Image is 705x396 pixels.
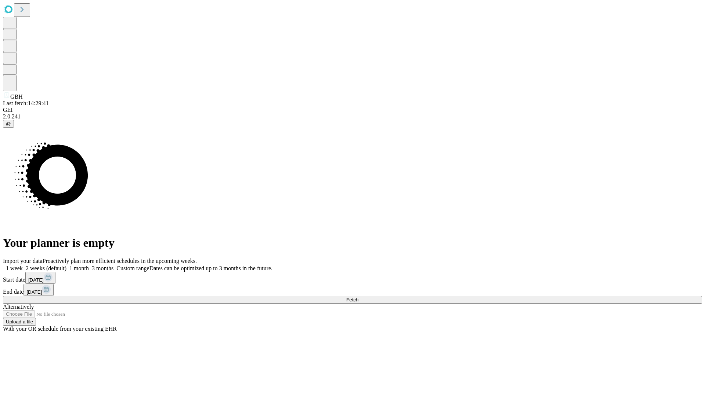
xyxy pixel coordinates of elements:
[3,326,117,332] span: With your OR schedule from your existing EHR
[43,258,197,264] span: Proactively plan more efficient schedules in the upcoming weeks.
[149,265,272,271] span: Dates can be optimized up to 3 months in the future.
[3,113,702,120] div: 2.0.241
[346,297,358,302] span: Fetch
[26,289,42,295] span: [DATE]
[92,265,113,271] span: 3 months
[3,258,43,264] span: Import your data
[28,277,44,283] span: [DATE]
[3,318,36,326] button: Upload a file
[3,107,702,113] div: GEI
[3,272,702,284] div: Start date
[69,265,89,271] span: 1 month
[3,296,702,304] button: Fetch
[3,284,702,296] div: End date
[26,265,66,271] span: 2 weeks (default)
[6,265,23,271] span: 1 week
[10,93,23,100] span: GBH
[23,284,54,296] button: [DATE]
[3,304,34,310] span: Alternatively
[3,120,14,128] button: @
[6,121,11,126] span: @
[3,100,49,106] span: Last fetch: 14:29:41
[116,265,149,271] span: Custom range
[3,236,702,250] h1: Your planner is empty
[25,272,55,284] button: [DATE]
